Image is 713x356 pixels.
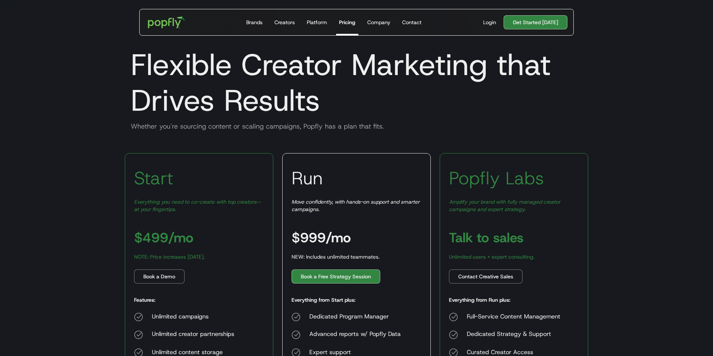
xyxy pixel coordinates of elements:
[134,269,185,284] a: Book a Demo
[449,253,534,260] div: Unlimited users + expert consulting.
[143,11,191,33] a: home
[292,198,420,213] em: Move confidently, with hands-on support and smarter campaigns.
[304,9,330,35] a: Platform
[271,9,298,35] a: Creators
[292,167,323,189] h3: Run
[292,296,355,304] h5: Everything from Start plus:
[125,122,588,131] div: Whether you're sourcing content or scaling campaigns, Popfly has a plan that fits.
[504,15,567,29] a: Get Started [DATE]
[449,269,522,284] a: Contact Creative Sales
[134,296,155,304] h5: Features:
[307,19,327,26] div: Platform
[134,253,205,260] div: NOTE: Price increases [DATE].
[309,313,411,321] div: Dedicated Program Manager
[274,19,295,26] div: Creators
[134,198,261,213] em: Everything you need to co-create with top creators—at your fingertips.
[125,47,588,118] h1: Flexible Creator Marketing that Drives Results
[467,330,570,339] div: Dedicated Strategy & Support
[301,273,371,280] div: Book a Free Strategy Session
[364,9,393,35] a: Company
[143,273,175,280] div: Book a Demo
[480,19,499,26] a: Login
[309,330,411,339] div: Advanced reports w/ Popfly Data
[292,269,380,284] a: Book a Free Strategy Session
[336,9,358,35] a: Pricing
[246,19,263,26] div: Brands
[243,9,266,35] a: Brands
[152,313,236,321] div: Unlimited campaigns
[449,296,510,304] h5: Everything from Run plus:
[134,231,193,244] h3: $499/mo
[449,198,560,213] em: Amplify your brand with fully managed creator campaigns and expert strategy.
[292,231,351,244] h3: $999/mo
[458,273,513,280] div: Contact Creative Sales
[339,19,355,26] div: Pricing
[152,330,236,339] div: Unlimited creator partnerships
[399,9,424,35] a: Contact
[449,167,544,189] h3: Popfly Labs
[402,19,421,26] div: Contact
[292,253,380,260] div: NEW: Includes unlimited teammates.
[449,231,524,244] h3: Talk to sales
[483,19,496,26] div: Login
[467,313,570,321] div: Full-Service Content Management
[367,19,390,26] div: Company
[134,167,173,189] h3: Start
